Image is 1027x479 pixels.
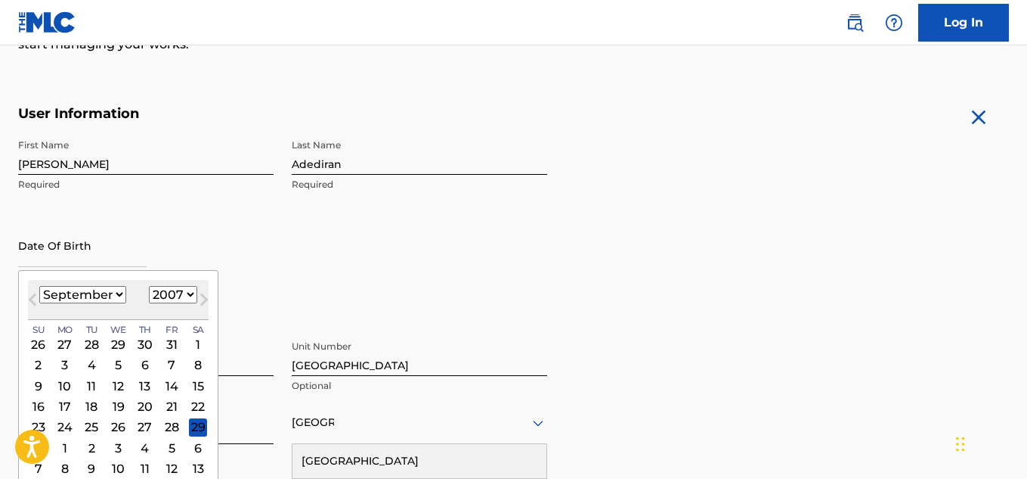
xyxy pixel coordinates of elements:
[56,459,74,477] div: Choose Monday, October 8th, 2007
[162,439,181,457] div: Choose Friday, October 5th, 2007
[189,335,207,353] div: Choose Saturday, September 1st, 2007
[56,439,74,457] div: Choose Monday, October 1st, 2007
[29,397,48,415] div: Choose Sunday, September 16th, 2007
[110,377,128,395] div: Choose Wednesday, September 12th, 2007
[193,323,204,337] span: Sa
[82,335,101,353] div: Choose Tuesday, August 28th, 2007
[29,356,48,375] div: Choose Sunday, September 2nd, 2007
[56,356,74,375] div: Choose Monday, September 3rd, 2007
[82,459,101,477] div: Choose Tuesday, October 9th, 2007
[82,418,101,437] div: Choose Tuesday, September 25th, 2007
[189,356,207,375] div: Choose Saturday, September 8th, 2007
[879,8,909,38] div: Help
[162,356,181,375] div: Choose Friday, September 7th, 2007
[29,377,48,395] div: Choose Sunday, September 9th, 2007
[56,397,74,415] div: Choose Monday, September 17th, 2007
[82,356,101,375] div: Choose Tuesday, September 4th, 2007
[56,418,74,437] div: Choose Monday, September 24th, 2007
[162,418,181,437] div: Choose Friday, September 28th, 2007
[82,397,101,415] div: Choose Tuesday, September 18th, 2007
[29,335,48,353] div: Choose Sunday, August 26th, 2007
[110,439,128,457] div: Choose Wednesday, October 3rd, 2007
[292,444,546,478] div: [GEOGRAPHIC_DATA]
[956,421,965,467] div: Drag
[139,323,151,337] span: Th
[136,377,154,395] div: Choose Thursday, September 13th, 2007
[967,105,991,129] img: close
[110,323,126,337] span: We
[136,356,154,375] div: Choose Thursday, September 6th, 2007
[18,105,547,123] h5: User Information
[162,335,181,353] div: Choose Friday, August 31st, 2007
[162,459,181,477] div: Choose Friday, October 12th, 2007
[885,14,903,32] img: help
[18,11,76,33] img: MLC Logo
[192,291,216,315] button: Next Month
[136,397,154,415] div: Choose Thursday, September 20th, 2007
[189,377,207,395] div: Choose Saturday, September 15th, 2007
[292,178,547,191] p: Required
[20,291,45,315] button: Previous Month
[189,459,207,477] div: Choose Saturday, October 13th, 2007
[189,418,207,437] div: Choose Saturday, September 29th, 2007
[28,334,209,479] div: Month September, 2007
[110,418,128,437] div: Choose Wednesday, September 26th, 2007
[29,459,48,477] div: Choose Sunday, October 7th, 2007
[162,377,181,395] div: Choose Friday, September 14th, 2007
[110,397,128,415] div: Choose Wednesday, September 19th, 2007
[162,397,181,415] div: Choose Friday, September 21st, 2007
[82,377,101,395] div: Choose Tuesday, September 11th, 2007
[57,323,73,337] span: Mo
[29,418,48,437] div: Choose Sunday, September 23rd, 2007
[18,316,1009,334] h5: Personal Address
[86,323,97,337] span: Tu
[292,379,547,393] p: Optional
[918,4,1009,42] a: Log In
[110,356,128,375] div: Choose Wednesday, September 5th, 2007
[189,397,207,415] div: Choose Saturday, September 22nd, 2007
[56,377,74,395] div: Choose Monday, September 10th, 2007
[840,8,870,38] a: Public Search
[18,178,274,191] p: Required
[136,335,154,353] div: Choose Thursday, August 30th, 2007
[136,439,154,457] div: Choose Thursday, October 4th, 2007
[32,323,44,337] span: Su
[56,335,74,353] div: Choose Monday, August 27th, 2007
[136,418,154,437] div: Choose Thursday, September 27th, 2007
[110,459,128,477] div: Choose Wednesday, October 10th, 2007
[82,439,101,457] div: Choose Tuesday, October 2nd, 2007
[846,14,864,32] img: search
[110,335,128,353] div: Choose Wednesday, August 29th, 2007
[136,459,154,477] div: Choose Thursday, October 11th, 2007
[165,323,178,337] span: Fr
[189,439,207,457] div: Choose Saturday, October 6th, 2007
[951,406,1027,479] iframe: Chat Widget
